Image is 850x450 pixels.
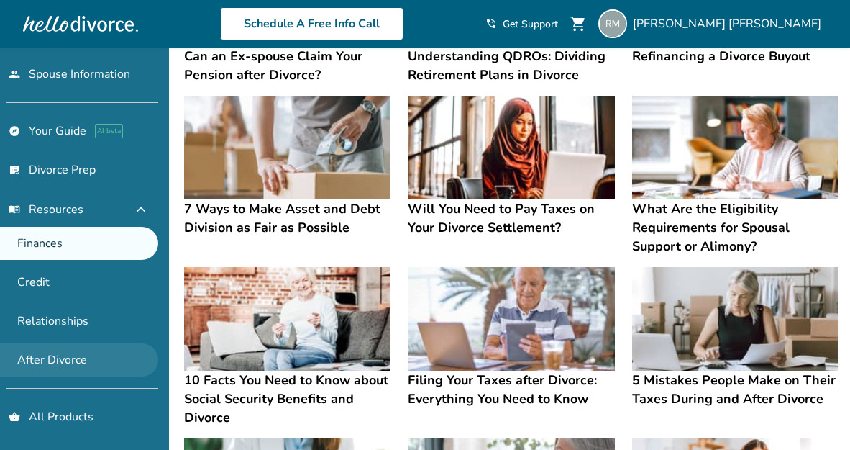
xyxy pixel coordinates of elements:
span: expand_less [132,201,150,218]
h4: What Are the Eligibility Requirements for Spousal Support or Alimony? [632,199,838,256]
span: shopping_basket [9,411,20,423]
h4: Will You Need to Pay Taxes on Your Divorce Settlement? [408,199,614,237]
span: AI beta [95,124,123,138]
span: explore [9,125,20,137]
a: What Are the Eligibility Requirements for Spousal Support or Alimony?What Are the Eligibility Req... [632,96,838,256]
span: shopping_cart [570,15,587,32]
span: Resources [9,202,83,217]
span: menu_book [9,204,20,215]
img: Filing Your Taxes after Divorce: Everything You Need to Know [408,267,614,371]
span: [PERSON_NAME] [PERSON_NAME] [633,16,827,32]
img: 7 Ways to Make Asset and Debt Division as Fair as Possible [184,96,390,199]
h4: 5 Mistakes People Make on Their Taxes During and After Divorce [632,371,838,408]
img: 10 Facts You Need to Know about Social Security Benefits and Divorce [184,267,390,371]
img: engstromshelby@gmail.com [598,9,627,38]
h4: Filing Your Taxes after Divorce: Everything You Need to Know [408,371,614,408]
img: What Are the Eligibility Requirements for Spousal Support or Alimony? [632,96,838,199]
a: 5 Mistakes People Make on Their Taxes During and After Divorce5 Mistakes People Make on Their Tax... [632,267,838,408]
iframe: Chat Widget [778,381,850,450]
h4: Refinancing a Divorce Buyout [632,47,838,66]
span: people [9,68,20,80]
span: phone_in_talk [485,18,497,30]
a: Schedule A Free Info Call [220,7,403,40]
a: Will You Need to Pay Taxes on Your Divorce Settlement?Will You Need to Pay Taxes on Your Divorce ... [408,96,614,237]
img: Will You Need to Pay Taxes on Your Divorce Settlement? [408,96,614,199]
span: list_alt_check [9,164,20,176]
img: 5 Mistakes People Make on Their Taxes During and After Divorce [632,267,838,371]
span: Get Support [503,17,558,31]
a: 7 Ways to Make Asset and Debt Division as Fair as Possible7 Ways to Make Asset and Debt Division ... [184,96,390,237]
a: Filing Your Taxes after Divorce: Everything You Need to KnowFiling Your Taxes after Divorce: Ever... [408,267,614,408]
h4: Understanding QDROs: Dividing Retirement Plans in Divorce [408,47,614,84]
a: 10 Facts You Need to Know about Social Security Benefits and Divorce10 Facts You Need to Know abo... [184,267,390,427]
h4: 7 Ways to Make Asset and Debt Division as Fair as Possible [184,199,390,237]
h4: 10 Facts You Need to Know about Social Security Benefits and Divorce [184,371,390,427]
a: phone_in_talkGet Support [485,17,558,31]
h4: Can an Ex-spouse Claim Your Pension after Divorce? [184,47,390,84]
